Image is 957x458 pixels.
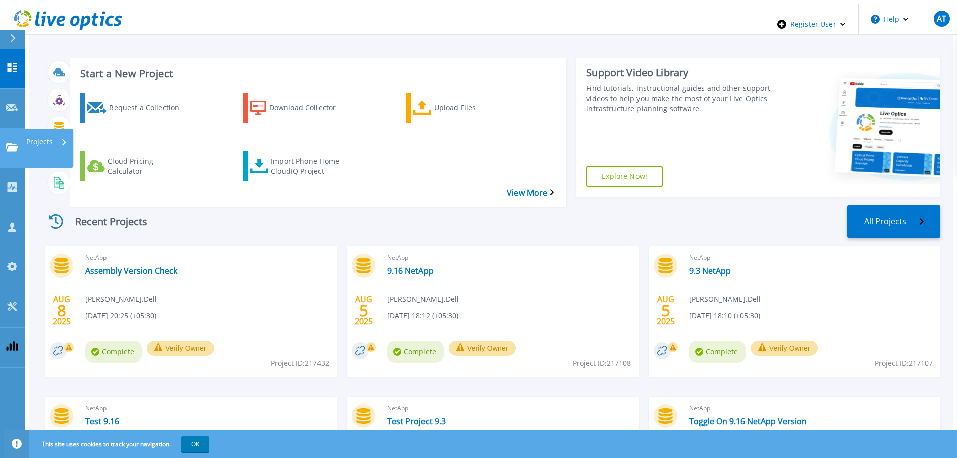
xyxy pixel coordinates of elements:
[354,292,373,329] div: AUG 2025
[859,4,921,34] button: Help
[387,341,444,363] span: Complete
[359,306,368,315] span: 5
[387,403,632,414] span: NetApp
[387,266,434,276] a: 9.16 NetApp
[269,95,350,120] div: Download Collector
[109,95,189,120] div: Request a Collection
[765,4,858,44] div: Register User
[26,129,53,155] p: Projects
[271,154,351,179] div: Import Phone Home CloudIQ Project
[32,436,209,452] span: This site uses cookies to track your navigation.
[586,166,663,187] a: Explore Now!
[80,93,202,123] a: Request a Collection
[937,15,946,23] span: AT
[751,341,818,356] button: Verify Owner
[387,294,459,305] span: [PERSON_NAME] , Dell
[85,416,119,426] a: Test 9.16
[689,252,934,263] span: NetApp
[57,306,66,315] span: 8
[875,358,933,369] span: Project ID: 217107
[271,358,329,369] span: Project ID: 217432
[586,83,772,114] div: Find tutorials, instructional guides and other support videos to help you make the most of your L...
[243,93,365,123] a: Download Collector
[85,341,142,363] span: Complete
[147,341,214,356] button: Verify Owner
[85,252,331,263] span: NetApp
[449,341,516,356] button: Verify Owner
[406,93,528,123] a: Upload Files
[387,252,632,263] span: NetApp
[507,188,554,198] a: View More
[661,306,670,315] span: 5
[43,209,163,234] div: Recent Projects
[586,66,772,79] div: Support Video Library
[80,68,553,79] h3: Start a New Project
[85,266,177,276] a: Assembly Version Check
[85,294,157,305] span: [PERSON_NAME] , Dell
[434,95,514,120] div: Upload Files
[80,151,202,181] a: Cloud Pricing Calculator
[85,310,156,321] span: [DATE] 20:25 (+05:30)
[52,292,71,329] div: AUG 2025
[689,310,760,321] span: [DATE] 18:10 (+05:30)
[689,341,746,363] span: Complete
[108,154,188,179] div: Cloud Pricing Calculator
[689,416,807,426] a: Toggle On 9.16 NetApp Version
[656,292,675,329] div: AUG 2025
[689,294,761,305] span: [PERSON_NAME] , Dell
[689,266,731,276] a: 9.3 NetApp
[847,205,940,238] a: All Projects
[85,403,331,414] span: NetApp
[689,403,934,414] span: NetApp
[387,416,446,426] a: Test Project 9.3
[181,436,209,452] button: OK
[387,310,458,321] span: [DATE] 18:12 (+05:30)
[573,358,631,369] span: Project ID: 217108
